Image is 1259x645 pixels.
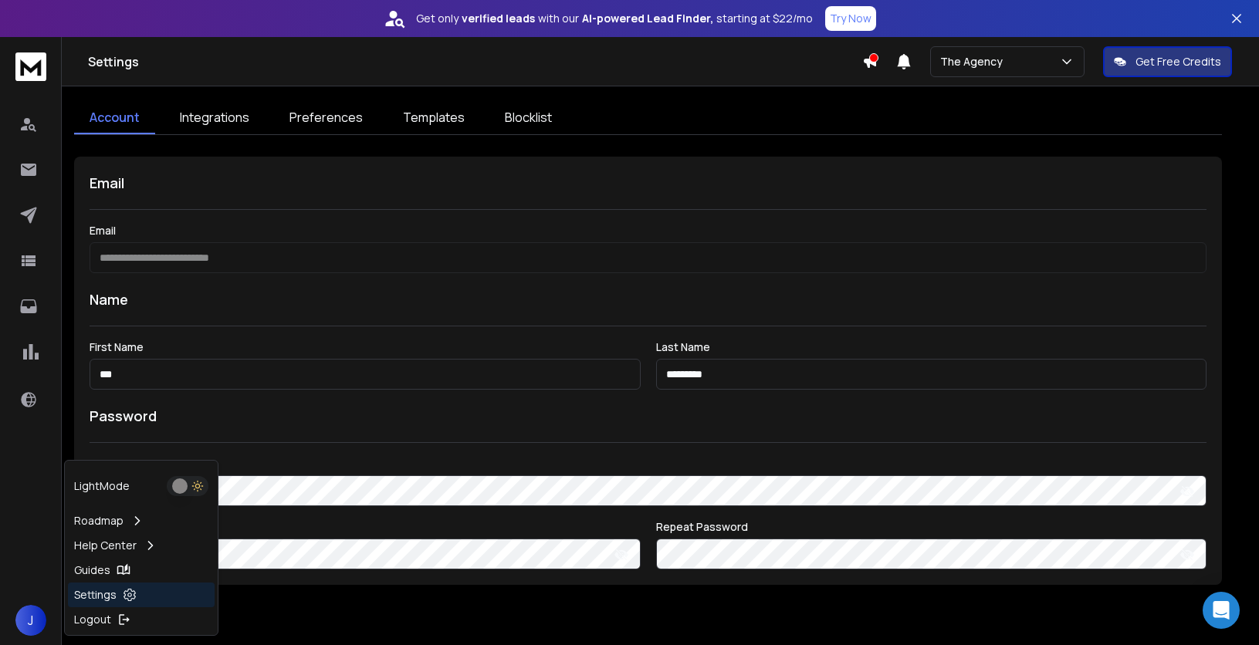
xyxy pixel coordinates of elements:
[1135,54,1221,69] p: Get Free Credits
[74,612,111,627] p: Logout
[90,342,641,353] label: First Name
[90,405,157,427] h1: Password
[88,52,862,71] h1: Settings
[15,52,46,81] img: logo
[582,11,713,26] strong: AI-powered Lead Finder,
[68,558,215,583] a: Guides
[74,513,124,528] p: Roadmap
[68,533,215,558] a: Help Center
[656,522,1207,532] label: Repeat Password
[90,522,641,532] label: New Password
[830,11,871,26] p: Try Now
[68,583,215,607] a: Settings
[825,6,876,31] button: Try Now
[15,605,46,636] button: J
[164,102,265,134] a: Integrations
[1103,46,1232,77] button: Get Free Credits
[90,172,1207,194] h1: Email
[90,458,1207,469] label: Current Password
[90,289,1207,310] h1: Name
[462,11,535,26] strong: verified leads
[656,342,1207,353] label: Last Name
[74,538,137,553] p: Help Center
[74,102,155,134] a: Account
[416,11,813,26] p: Get only with our starting at $22/mo
[74,478,130,494] p: Light Mode
[274,102,378,134] a: Preferences
[1203,592,1240,629] div: Open Intercom Messenger
[940,54,1009,69] p: The Agency
[74,587,117,603] p: Settings
[68,508,215,533] a: Roadmap
[74,562,110,578] p: Guides
[489,102,567,134] a: Blocklist
[90,225,1207,236] label: Email
[388,102,480,134] a: Templates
